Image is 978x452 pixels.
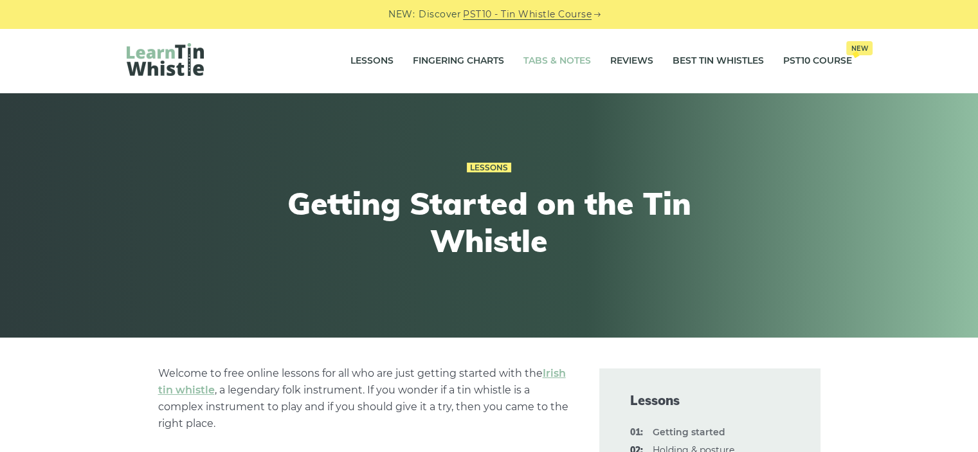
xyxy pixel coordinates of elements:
[783,45,852,77] a: PST10 CourseNew
[846,41,873,55] span: New
[630,392,790,410] span: Lessons
[158,365,568,432] p: Welcome to free online lessons for all who are just getting started with the , a legendary folk i...
[127,43,204,76] img: LearnTinWhistle.com
[523,45,591,77] a: Tabs & Notes
[610,45,653,77] a: Reviews
[350,45,394,77] a: Lessons
[413,45,504,77] a: Fingering Charts
[467,163,511,173] a: Lessons
[653,426,725,438] strong: Getting started
[673,45,764,77] a: Best Tin Whistles
[253,185,726,259] h1: Getting Started on the Tin Whistle
[630,425,643,440] span: 01:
